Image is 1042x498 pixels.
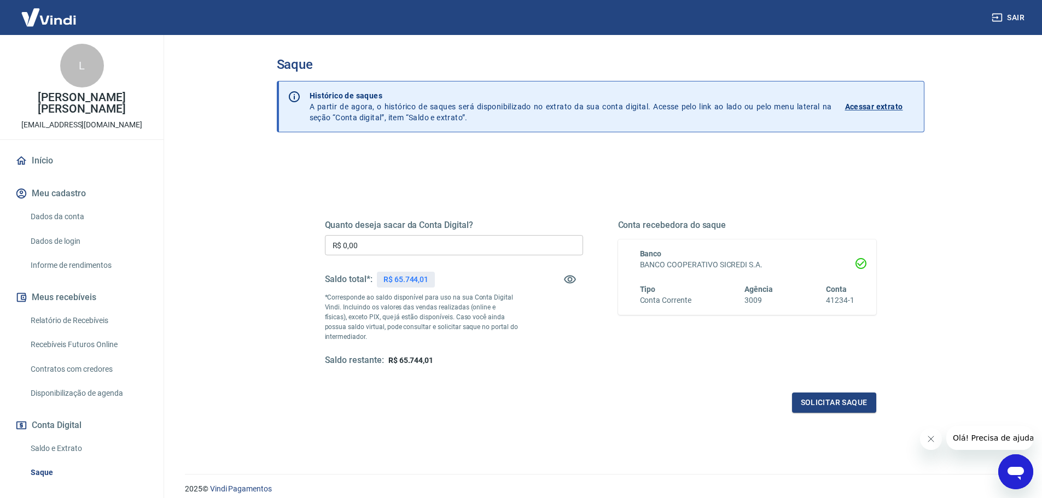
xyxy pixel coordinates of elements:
button: Meu cadastro [13,181,150,206]
a: Informe de rendimentos [26,254,150,277]
h6: BANCO COOPERATIVO SICREDI S.A. [640,259,854,271]
h6: 41234-1 [826,295,854,306]
span: Agência [744,285,773,294]
p: [PERSON_NAME] [PERSON_NAME] [9,92,155,115]
span: Banco [640,249,662,258]
h5: Conta recebedora do saque [618,220,876,231]
a: Recebíveis Futuros Online [26,333,150,356]
button: Sair [989,8,1029,28]
div: L [60,44,104,87]
button: Solicitar saque [792,392,876,413]
p: 2025 © [185,483,1016,495]
a: Início [13,149,150,173]
iframe: Fechar mensagem [920,428,942,450]
span: Olá! Precisa de ajuda? [7,8,92,16]
h6: Conta Corrente [640,295,691,306]
a: Disponibilização de agenda [26,382,150,405]
a: Saldo e Extrato [26,437,150,460]
h5: Quanto deseja sacar da Conta Digital? [325,220,583,231]
a: Acessar extrato [845,90,915,123]
p: [EMAIL_ADDRESS][DOMAIN_NAME] [21,119,142,131]
iframe: Botão para abrir a janela de mensagens [998,454,1033,489]
span: R$ 65.744,01 [388,356,433,365]
a: Saque [26,461,150,484]
img: Vindi [13,1,84,34]
h5: Saldo restante: [325,355,384,366]
p: A partir de agora, o histórico de saques será disponibilizado no extrato da sua conta digital. Ac... [310,90,832,123]
a: Vindi Pagamentos [210,484,272,493]
h6: 3009 [744,295,773,306]
button: Conta Digital [13,413,150,437]
a: Relatório de Recebíveis [26,309,150,332]
span: Tipo [640,285,656,294]
p: Acessar extrato [845,101,903,112]
p: R$ 65.744,01 [383,274,428,285]
button: Meus recebíveis [13,285,150,309]
a: Dados de login [26,230,150,253]
span: Conta [826,285,847,294]
a: Contratos com credores [26,358,150,380]
p: Histórico de saques [310,90,832,101]
iframe: Mensagem da empresa [946,426,1033,450]
a: Dados da conta [26,206,150,228]
h5: Saldo total*: [325,274,372,285]
h3: Saque [277,57,924,72]
p: *Corresponde ao saldo disponível para uso na sua Conta Digital Vindi. Incluindo os valores das ve... [325,292,519,342]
